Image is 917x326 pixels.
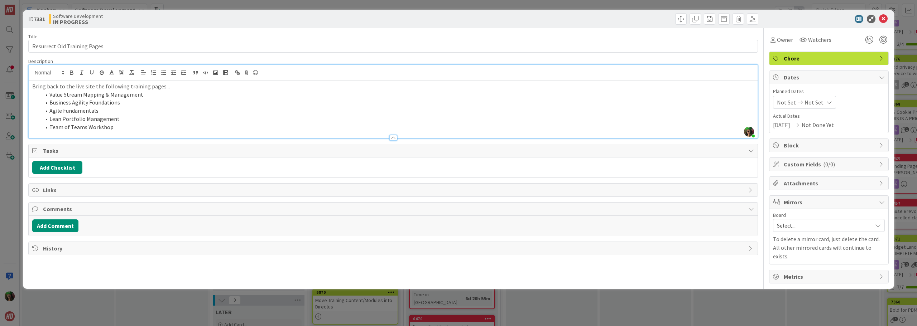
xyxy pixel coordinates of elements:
[43,146,745,155] span: Tasks
[32,82,754,91] p: Bring back to the live site the following training pages...
[41,91,754,99] li: Value Stream Mapping & Management
[777,35,793,44] span: Owner
[773,213,786,218] span: Board
[32,219,78,232] button: Add Comment
[773,88,885,95] span: Planned Dates
[773,112,885,120] span: Actual Dates
[41,115,754,123] li: Lean Portfolio Management
[784,179,875,188] span: Attachments
[34,15,45,23] b: 7331
[823,161,835,168] span: ( 0/0 )
[777,98,796,107] span: Not Set
[784,141,875,150] span: Block
[43,186,745,194] span: Links
[32,161,82,174] button: Add Checklist
[28,58,53,64] span: Description
[28,15,45,23] span: ID
[41,107,754,115] li: Agile Fundamentals
[777,220,869,230] span: Select...
[744,127,754,137] img: zMbp8UmSkcuFrGHA6WMwLokxENeDinhm.jpg
[773,235,885,261] p: To delete a mirror card, just delete the card. All other mirrored cards will continue to exists.
[808,35,831,44] span: Watchers
[28,33,38,40] label: Title
[28,40,758,53] input: type card name here...
[43,244,745,253] span: History
[784,54,875,63] span: Chore
[43,205,745,213] span: Comments
[41,98,754,107] li: Business Agility Foundations
[773,121,790,129] span: [DATE]
[802,121,834,129] span: Not Done Yet
[53,19,103,25] b: IN PROGRESS
[784,160,875,169] span: Custom Fields
[41,123,754,131] li: Team of Teams Workshop
[53,13,103,19] span: Software Development
[784,73,875,82] span: Dates
[805,98,824,107] span: Not Set
[784,272,875,281] span: Metrics
[784,198,875,206] span: Mirrors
